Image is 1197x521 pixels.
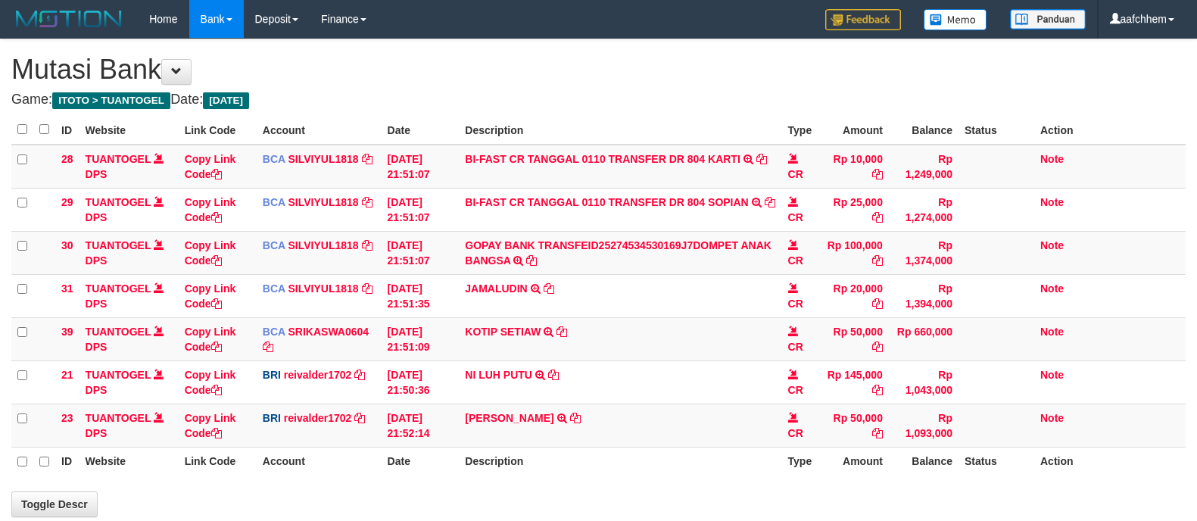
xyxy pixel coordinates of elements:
span: 31 [61,282,73,295]
td: [DATE] 21:51:07 [382,188,460,231]
a: Copy Link Code [185,239,236,267]
th: Action [1034,447,1186,476]
a: Note [1040,153,1064,165]
a: Note [1040,369,1064,381]
a: Copy Link Code [185,282,236,310]
span: 30 [61,239,73,251]
span: CR [788,298,803,310]
th: Account [257,115,382,145]
td: Rp 50,000 [821,404,889,447]
a: SILVIYUL1818 [288,196,359,208]
th: Status [959,447,1034,476]
h4: Game: Date: [11,92,1186,108]
span: 29 [61,196,73,208]
span: CR [788,384,803,396]
span: [DATE] [203,92,249,109]
td: DPS [79,188,179,231]
a: GOPAY BANK TRANSFEID25274534530169J7DOMPET ANAK BANGSA [465,239,772,267]
td: DPS [79,231,179,274]
td: Rp 1,043,000 [889,360,959,404]
th: Website [79,115,179,145]
span: 28 [61,153,73,165]
span: BCA [263,196,285,208]
a: reivalder1702 [284,369,352,381]
a: TUANTOGEL [86,369,151,381]
a: BI-FAST CR TANGGAL 0110 TRANSFER DR 804 SOPIAN [465,196,748,208]
a: Note [1040,239,1064,251]
th: Action [1034,115,1186,145]
th: Amount [821,447,889,476]
td: DPS [79,317,179,360]
img: Feedback.jpg [825,9,901,30]
a: SRIKASWA0604 [288,326,369,338]
td: DPS [79,360,179,404]
th: Description [459,447,781,476]
th: Website [79,447,179,476]
th: Link Code [179,115,257,145]
span: BRI [263,369,281,381]
th: Link Code [179,447,257,476]
td: [DATE] 21:50:36 [382,360,460,404]
span: 21 [61,369,73,381]
td: DPS [79,404,179,447]
img: panduan.png [1010,9,1086,30]
td: Rp 1,249,000 [889,145,959,189]
a: [PERSON_NAME] [465,412,553,424]
th: Date [382,115,460,145]
a: Note [1040,196,1064,208]
td: Rp 1,394,000 [889,274,959,317]
img: MOTION_logo.png [11,8,126,30]
td: Rp 660,000 [889,317,959,360]
td: Rp 50,000 [821,317,889,360]
a: Copy Link Code [185,326,236,353]
th: ID [55,115,79,145]
th: Amount [821,115,889,145]
span: BCA [263,326,285,338]
th: Account [257,447,382,476]
span: BCA [263,153,285,165]
span: CR [788,254,803,267]
a: Copy Link Code [185,196,236,223]
td: [DATE] 21:51:35 [382,274,460,317]
span: 23 [61,412,73,424]
a: TUANTOGEL [86,153,151,165]
a: reivalder1702 [284,412,352,424]
a: Toggle Descr [11,491,98,517]
th: Description [459,115,781,145]
td: Rp 1,274,000 [889,188,959,231]
td: [DATE] 21:51:07 [382,145,460,189]
a: TUANTOGEL [86,282,151,295]
td: Rp 100,000 [821,231,889,274]
a: BI-FAST CR TANGGAL 0110 TRANSFER DR 804 KARTI [465,153,740,165]
td: [DATE] 21:52:14 [382,404,460,447]
td: [DATE] 21:51:07 [382,231,460,274]
span: CR [788,168,803,180]
span: CR [788,341,803,353]
span: BCA [263,239,285,251]
td: Rp 1,374,000 [889,231,959,274]
a: Copy Link Code [185,412,236,439]
a: TUANTOGEL [86,412,151,424]
a: TUANTOGEL [86,196,151,208]
a: Note [1040,282,1064,295]
a: TUANTOGEL [86,239,151,251]
td: Rp 145,000 [821,360,889,404]
a: KOTIP SETIAW [465,326,541,338]
img: Button%20Memo.svg [924,9,987,30]
td: DPS [79,274,179,317]
td: Rp 1,093,000 [889,404,959,447]
td: Rp 25,000 [821,188,889,231]
a: SILVIYUL1818 [288,239,359,251]
a: NI LUH PUTU [465,369,532,381]
a: Copy Link Code [185,153,236,180]
td: Rp 20,000 [821,274,889,317]
th: Type [782,115,821,145]
th: Balance [889,115,959,145]
th: ID [55,447,79,476]
td: Rp 10,000 [821,145,889,189]
span: 39 [61,326,73,338]
a: TUANTOGEL [86,326,151,338]
th: Status [959,115,1034,145]
th: Type [782,447,821,476]
td: DPS [79,145,179,189]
